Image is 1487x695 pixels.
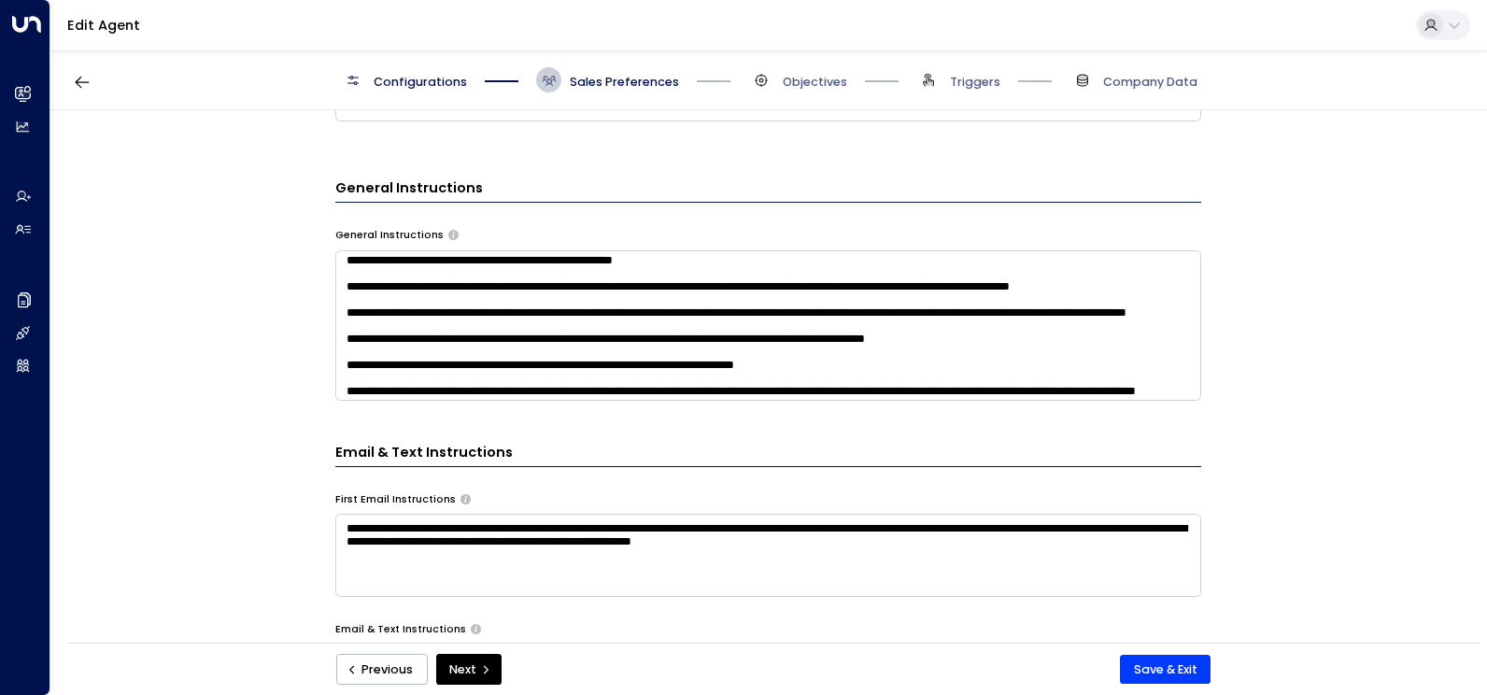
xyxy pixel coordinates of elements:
a: Edit Agent [67,16,140,35]
h3: General Instructions [335,178,1201,203]
label: Email & Text Instructions [335,622,466,637]
button: Save & Exit [1120,655,1211,685]
label: First Email Instructions [335,492,456,507]
span: Objectives [783,74,847,91]
h3: Email & Text Instructions [335,443,1201,467]
button: Specify instructions for the agent's first email only, such as introductory content, special offe... [460,494,471,504]
label: General Instructions [335,228,444,243]
button: Provide any specific instructions you want the agent to follow when responding to leads. This app... [448,230,459,240]
span: Configurations [374,74,467,91]
button: Next [436,654,502,686]
button: Previous [336,654,428,686]
button: Provide any specific instructions you want the agent to follow only when responding to leads via ... [471,624,481,634]
span: Triggers [950,74,1000,91]
span: Sales Preferences [570,74,679,91]
span: Company Data [1103,74,1197,91]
